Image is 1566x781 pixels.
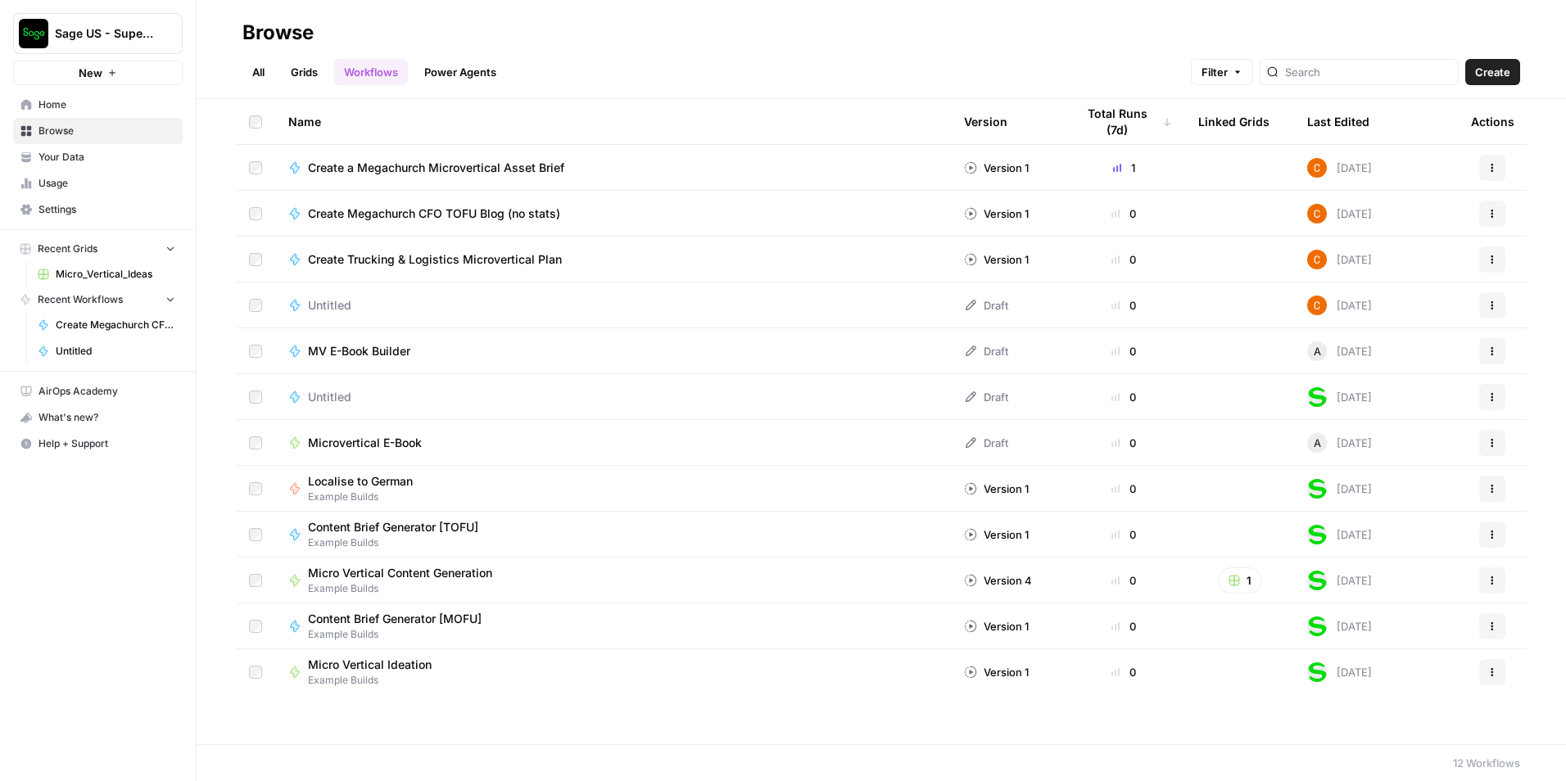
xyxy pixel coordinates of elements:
div: [DATE] [1307,479,1372,499]
span: Create Trucking & Logistics Microvertical Plan [308,251,562,268]
div: Draft [964,297,1008,314]
div: Draft [964,343,1008,359]
img: 2tjdtbkr969jgkftgy30i99suxv9 [1307,662,1327,682]
span: Untitled [56,344,175,359]
a: Content Brief Generator [MOFU]Example Builds [288,611,938,642]
span: AirOps Academy [38,384,175,399]
a: Create Megachurch CFO TOFU Blog (no stats) [288,205,938,222]
a: Micro Vertical Content GenerationExample Builds [288,565,938,596]
button: New [13,61,183,85]
div: 1 [1075,160,1172,176]
div: [DATE] [1307,525,1372,544]
span: MV E-Book Builder [308,343,410,359]
div: [DATE] [1307,387,1372,407]
div: [DATE] [1307,571,1372,590]
span: Sage US - Super Marketer [55,25,154,42]
div: Total Runs (7d) [1075,99,1172,144]
a: Home [13,92,183,118]
span: Example Builds [308,673,445,688]
div: [DATE] [1307,158,1372,178]
span: Microvertical E-Book [308,435,422,451]
a: MV E-Book Builder [288,343,938,359]
button: Create [1465,59,1520,85]
button: Workspace: Sage US - Super Marketer [13,13,183,54]
a: Settings [13,196,183,223]
div: [DATE] [1307,341,1372,361]
div: What's new? [14,405,182,430]
div: [DATE] [1307,433,1372,453]
div: Version 1 [964,251,1029,268]
div: Version 1 [964,618,1029,634]
a: Workflows [334,59,408,85]
span: Micro Vertical Content Generation [308,565,492,581]
span: Example Builds [308,627,495,642]
img: 2tjdtbkr969jgkftgy30i99suxv9 [1307,525,1327,544]
a: Micro_Vertical_Ideas [30,261,183,287]
div: Linked Grids [1198,99,1270,144]
div: 0 [1075,297,1172,314]
span: Micro_Vertical_Ideas [56,267,175,282]
span: A [1314,343,1321,359]
div: [DATE] [1307,662,1372,682]
button: Recent Grids [13,237,183,261]
div: [DATE] [1307,616,1372,636]
div: 0 [1075,205,1172,222]
img: gg8xv5t4cmed2xsgt3wxby1drn94 [1307,296,1327,315]
span: Home [38,97,175,112]
div: Version 1 [964,160,1029,176]
div: 0 [1075,526,1172,543]
span: Localise to German [308,473,413,490]
span: Usage [38,176,175,191]
span: Create Megachurch CFO TOFU Blog (no stats) [308,205,560,222]
a: Usage [13,170,183,196]
img: 2tjdtbkr969jgkftgy30i99suxv9 [1307,387,1327,407]
div: Version 1 [964,664,1029,680]
div: 0 [1075,435,1172,451]
button: What's new? [13,404,183,431]
span: Content Brief Generator [MOFU] [308,611,482,627]
a: Power Agents [414,59,506,85]
div: Draft [964,389,1008,405]
img: gg8xv5t4cmed2xsgt3wxby1drn94 [1307,250,1327,269]
a: Untitled [288,389,938,405]
span: Browse [38,124,175,138]
span: Help + Support [38,436,175,451]
span: Micro Vertical Ideation [308,657,432,673]
span: Untitled [308,297,351,314]
a: Localise to GermanExample Builds [288,473,938,504]
div: 0 [1075,481,1172,497]
span: Create a Megachurch Microvertical Asset Brief [308,160,564,176]
a: Grids [281,59,328,85]
div: Name [288,99,938,144]
div: Version 4 [964,572,1032,589]
div: [DATE] [1307,250,1372,269]
img: Sage US - Super Marketer Logo [19,19,48,48]
span: Example Builds [308,581,505,596]
a: Create Trucking & Logistics Microvertical Plan [288,251,938,268]
div: [DATE] [1307,296,1372,315]
span: Example Builds [308,490,426,504]
span: Create [1475,64,1510,80]
div: 0 [1075,618,1172,634]
div: [DATE] [1307,204,1372,223]
span: Recent Grids [38,242,97,256]
div: Last Edited [1307,99,1369,144]
a: Untitled [30,338,183,364]
div: Version 1 [964,205,1029,222]
button: Recent Workflows [13,287,183,312]
div: 0 [1075,572,1172,589]
button: Filter [1191,59,1253,85]
div: 0 [1075,251,1172,268]
span: Filter [1202,64,1228,80]
span: Recent Workflows [38,292,123,307]
span: Create Megachurch CFO TOFU Blog (no stats) [56,318,175,332]
div: 12 Workflows [1453,755,1520,771]
img: gg8xv5t4cmed2xsgt3wxby1drn94 [1307,158,1327,178]
a: Untitled [288,297,938,314]
span: A [1314,435,1321,451]
img: 2tjdtbkr969jgkftgy30i99suxv9 [1307,479,1327,499]
span: Content Brief Generator [TOFU] [308,519,478,535]
img: 2tjdtbkr969jgkftgy30i99suxv9 [1307,571,1327,590]
span: Example Builds [308,535,491,550]
span: Settings [38,202,175,217]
